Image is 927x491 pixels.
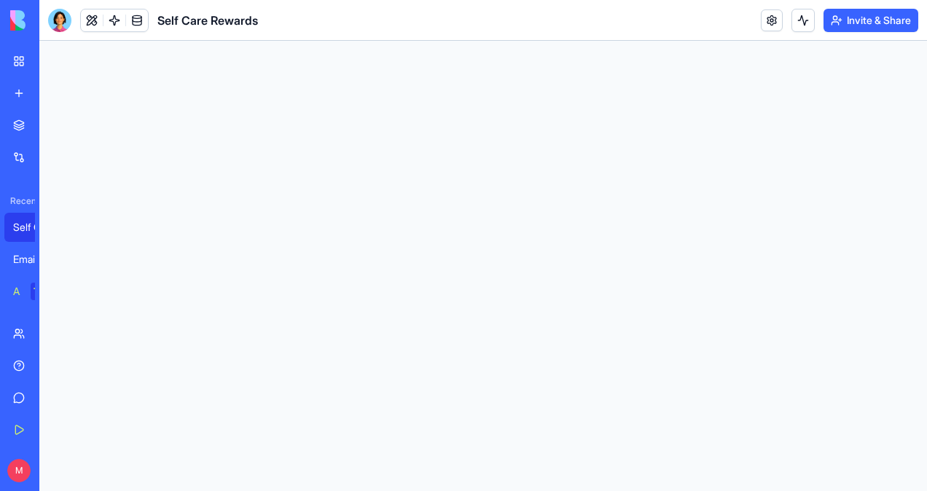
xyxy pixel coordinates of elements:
img: logo [10,10,101,31]
a: Email Marketing Generator [4,245,63,274]
div: TRY [31,283,54,300]
span: M [7,459,31,482]
span: Recent [4,195,35,207]
span: Self Care Rewards [157,12,258,29]
div: Email Marketing Generator [13,252,54,267]
a: Self Care Rewards [4,213,63,242]
div: AI Logo Generator [13,284,20,299]
div: Self Care Rewards [13,220,54,235]
button: Invite & Share [824,9,918,32]
a: AI Logo GeneratorTRY [4,277,63,306]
